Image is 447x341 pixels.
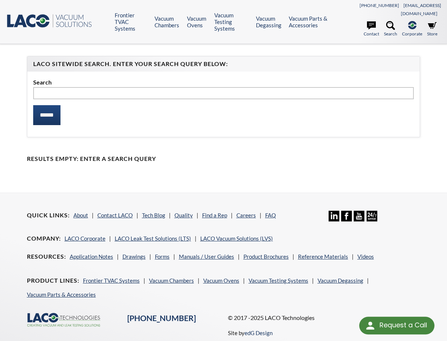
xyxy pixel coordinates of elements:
[364,320,376,331] img: round button
[27,235,61,242] h4: Company
[115,235,191,242] a: LACO Leak Test Solutions (LTS)
[149,277,194,284] a: Vacuum Chambers
[364,21,379,37] a: Contact
[174,212,193,218] a: Quality
[33,60,414,68] h4: LACO Sitewide Search. Enter your Search Query Below:
[367,211,377,221] img: 24/7 Support Icon
[70,253,113,260] a: Application Notes
[115,12,149,32] a: Frontier TVAC Systems
[27,253,66,261] h4: Resources
[249,277,308,284] a: Vacuum Testing Systems
[203,277,239,284] a: Vacuum Ovens
[214,12,250,32] a: Vacuum Testing Systems
[97,212,133,218] a: Contact LACO
[256,15,284,28] a: Vacuum Degassing
[360,3,399,8] a: [PHONE_NUMBER]
[200,235,273,242] a: LACO Vacuum Solutions (LVS)
[142,212,165,218] a: Tech Blog
[122,253,146,260] a: Drawings
[228,328,273,337] p: Site by
[33,77,414,87] label: Search
[402,30,422,37] span: Corporate
[265,212,276,218] a: FAQ
[367,216,377,223] a: 24/7 Support
[155,15,181,28] a: Vacuum Chambers
[228,313,420,323] p: © 2017 -2025 LACO Technologies
[384,21,397,37] a: Search
[401,3,441,16] a: [EMAIL_ADDRESS][DOMAIN_NAME]
[359,317,434,334] div: Request a Call
[427,21,437,37] a: Store
[73,212,88,218] a: About
[83,277,140,284] a: Frontier TVAC Systems
[187,15,209,28] a: Vacuum Ovens
[27,211,70,219] h4: Quick Links
[236,212,256,218] a: Careers
[380,317,427,334] div: Request a Call
[27,291,96,298] a: Vacuum Parts & Accessories
[127,313,196,323] a: [PHONE_NUMBER]
[202,212,227,218] a: Find a Rep
[289,15,330,28] a: Vacuum Parts & Accessories
[65,235,105,242] a: LACO Corporate
[27,277,79,285] h4: Product Lines
[243,253,289,260] a: Product Brochures
[155,253,170,260] a: Forms
[357,253,374,260] a: Videos
[245,330,273,336] a: edG Design
[27,155,420,163] h4: Results Empty: Enter a Search Query
[298,253,348,260] a: Reference Materials
[318,277,363,284] a: Vacuum Degassing
[179,253,234,260] a: Manuals / User Guides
